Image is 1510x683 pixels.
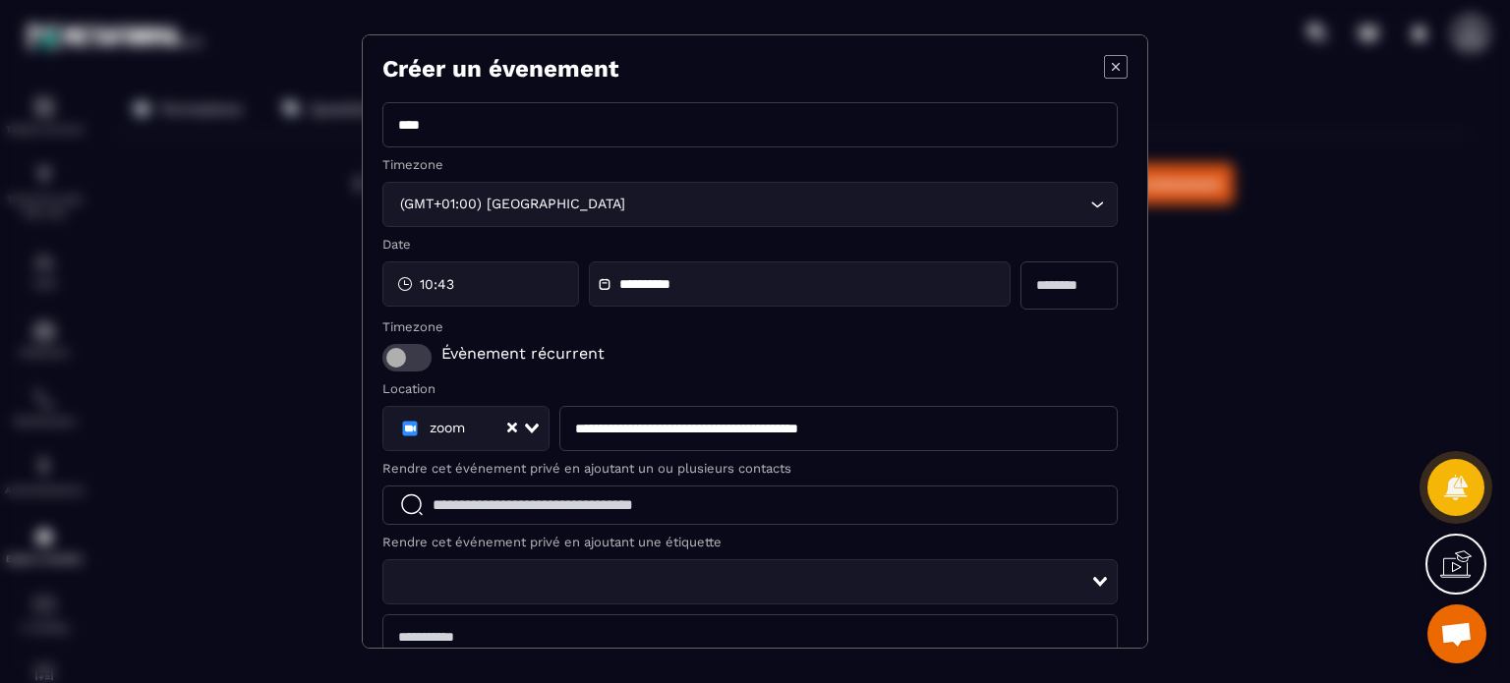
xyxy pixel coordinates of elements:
div: Search for option [382,559,1118,604]
span: zoom [430,419,465,438]
h2: Créer un évenement [382,55,618,83]
label: Timezone [382,319,1118,334]
div: Search for option [382,182,1118,227]
label: Rendre cet événement privé en ajoutant un ou plusieurs contacts [382,461,1118,476]
span: Évènement récurrent [441,344,605,371]
div: Search for option [382,406,550,451]
label: Date [382,237,1118,252]
span: (GMT+01:00) [GEOGRAPHIC_DATA] [395,194,629,215]
span: 10:43 [420,274,454,294]
label: Location [382,381,1118,396]
input: Search for option [395,571,1091,593]
label: Timezone [382,157,1118,172]
label: Rendre cet événement privé en ajoutant une étiquette [382,535,1118,549]
div: Ouvrir le chat [1427,604,1486,663]
input: Search for option [469,418,505,439]
input: Search for option [629,194,1085,215]
button: Clear Selected [507,421,517,435]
